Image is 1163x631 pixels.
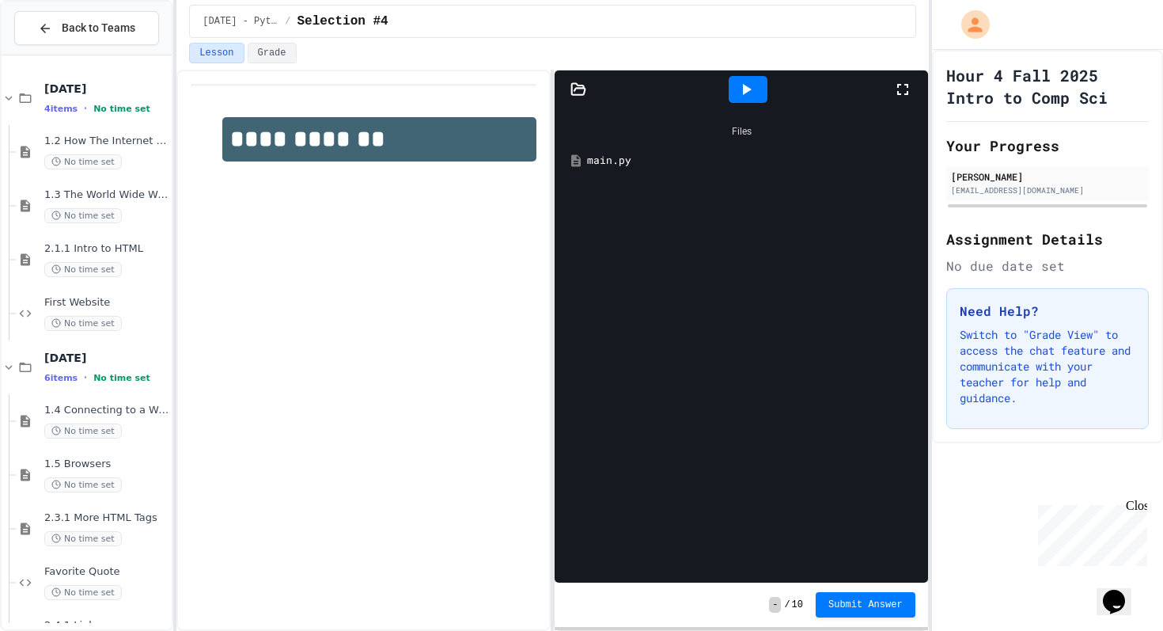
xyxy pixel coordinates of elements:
[285,15,290,28] span: /
[1097,568,1147,615] iframe: chat widget
[828,599,903,611] span: Submit Answer
[792,599,803,611] span: 10
[84,371,87,384] span: •
[44,242,169,256] span: 2.1.1 Intro to HTML
[946,228,1149,250] h2: Assignment Details
[44,296,169,310] span: First Website
[189,43,244,63] button: Lesson
[960,327,1135,406] p: Switch to "Grade View" to access the chat feature and communicate with your teacher for help and ...
[44,262,122,277] span: No time set
[946,135,1149,157] h2: Your Progress
[587,153,918,169] div: main.py
[84,102,87,115] span: •
[248,43,297,63] button: Grade
[44,316,122,331] span: No time set
[44,351,169,365] span: [DATE]
[44,104,78,114] span: 4 items
[297,12,388,31] span: Selection #4
[44,531,122,546] span: No time set
[769,597,781,613] span: -
[946,64,1149,108] h1: Hour 4 Fall 2025 Intro to Comp Sci
[784,599,790,611] span: /
[951,169,1144,184] div: [PERSON_NAME]
[946,257,1149,276] div: No due date set
[14,11,159,45] button: Back to Teams
[44,373,78,383] span: 6 items
[960,302,1135,321] h3: Need Help?
[62,20,135,36] span: Back to Teams
[1032,499,1147,566] iframe: chat widget
[93,104,150,114] span: No time set
[44,135,169,148] span: 1.2 How The Internet Works
[951,184,1144,196] div: [EMAIL_ADDRESS][DOMAIN_NAME]
[44,404,169,417] span: 1.4 Connecting to a Website
[44,82,169,96] span: [DATE]
[44,511,169,525] span: 2.3.1 More HTML Tags
[44,477,122,492] span: No time set
[816,592,915,618] button: Submit Answer
[93,373,150,383] span: No time set
[44,188,169,202] span: 1.3 The World Wide Web
[44,154,122,169] span: No time set
[44,424,122,439] span: No time set
[44,208,122,223] span: No time set
[563,116,919,146] div: Files
[6,6,109,101] div: Chat with us now!Close
[945,6,994,43] div: My Account
[44,565,169,579] span: Favorite Quote
[44,458,169,471] span: 1.5 Browsers
[44,585,122,600] span: No time set
[203,15,278,28] span: Sept 24 - Python M3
